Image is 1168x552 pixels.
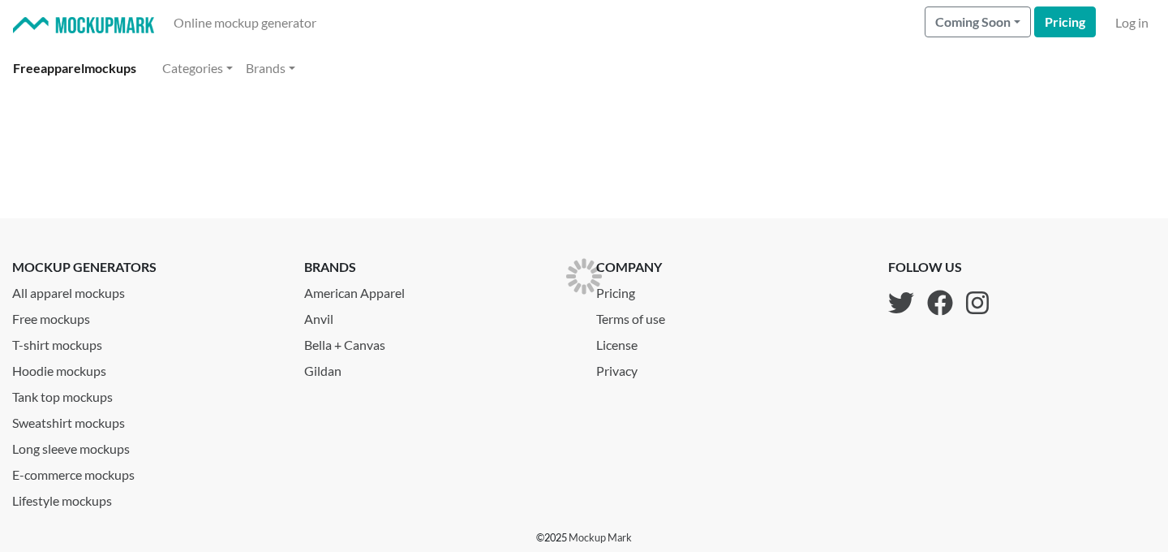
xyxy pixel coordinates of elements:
[304,303,572,329] a: Anvil
[6,52,143,84] a: Freeapparelmockups
[304,257,572,277] p: brands
[12,329,280,355] a: T-shirt mockups
[12,303,280,329] a: Free mockups
[12,355,280,381] a: Hoodie mockups
[596,257,678,277] p: company
[888,257,989,277] p: follow us
[239,52,302,84] a: Brands
[596,303,678,329] a: Terms of use
[304,355,572,381] a: Gildan
[304,329,572,355] a: Bella + Canvas
[12,257,280,277] p: mockup generators
[536,530,632,546] p: © 2025
[1109,6,1155,39] a: Log in
[12,459,280,485] a: E-commerce mockups
[12,485,280,511] a: Lifestyle mockups
[12,277,280,303] a: All apparel mockups
[156,52,239,84] a: Categories
[12,433,280,459] a: Long sleeve mockups
[596,277,678,303] a: Pricing
[925,6,1031,37] button: Coming Soon
[304,277,572,303] a: American Apparel
[596,329,678,355] a: License
[13,17,154,34] img: Mockup Mark
[596,355,678,381] a: Privacy
[1034,6,1096,37] a: Pricing
[41,60,84,75] span: apparel
[167,6,323,39] a: Online mockup generator
[12,381,280,407] a: Tank top mockups
[12,407,280,433] a: Sweatshirt mockups
[569,531,632,544] a: Mockup Mark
